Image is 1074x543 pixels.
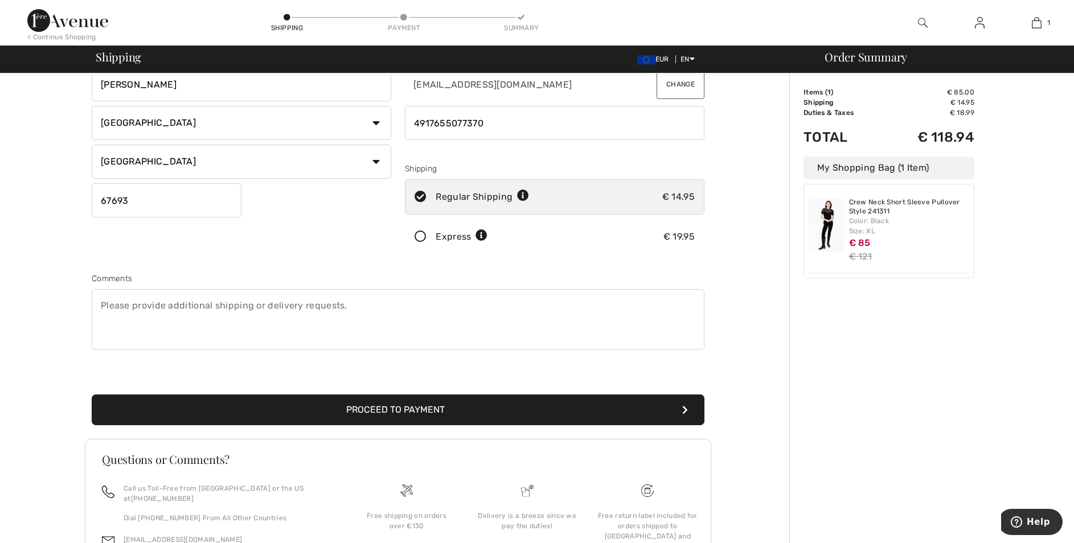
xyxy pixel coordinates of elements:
[804,118,883,157] td: Total
[827,88,831,96] span: 1
[637,55,674,63] span: EUR
[96,51,141,63] span: Shipping
[804,97,883,108] td: Shipping
[849,237,871,248] span: € 85
[124,483,333,504] p: Call us Toll-Free from [GEOGRAPHIC_DATA] or the US at
[809,198,845,252] img: Crew Neck Short Sleeve Pullover Style 241311
[975,16,985,30] img: My Info
[436,190,529,204] div: Regular Shipping
[355,511,458,531] div: Free shipping on orders over €130
[124,513,333,523] p: Dial [PHONE_NUMBER] From All Other Countries
[811,51,1067,63] div: Order Summary
[92,67,391,101] input: City
[1032,16,1042,30] img: My Bag
[849,251,872,262] s: € 121
[883,118,974,157] td: € 118.94
[883,97,974,108] td: € 14.95
[804,157,974,179] div: My Shopping Bag (1 Item)
[662,190,695,204] div: € 14.95
[400,484,413,497] img: Free shipping on orders over &#8364;130
[131,495,194,503] a: [PHONE_NUMBER]
[657,69,704,99] button: Change
[387,23,421,33] div: Payment
[883,87,974,97] td: € 85.00
[966,16,994,30] a: Sign In
[436,230,487,244] div: Express
[663,230,695,244] div: € 19.95
[637,55,655,64] img: Euro
[476,511,579,531] div: Delivery is a breeze since we pay the duties!
[681,55,695,63] span: EN
[1047,18,1050,28] span: 1
[804,87,883,97] td: Items ( )
[27,32,96,42] div: < Continue Shopping
[27,9,108,32] img: 1ère Avenue
[804,108,883,118] td: Duties & Taxes
[405,163,704,175] div: Shipping
[1001,509,1063,537] iframe: Opens a widget where you can find more information
[405,67,630,101] input: E-mail
[849,216,970,236] div: Color: Black Size: XL
[918,16,928,30] img: search the website
[504,23,538,33] div: Summary
[92,273,704,285] div: Comments
[641,484,654,497] img: Free shipping on orders over &#8364;130
[92,183,241,217] input: Zip/Postal Code
[521,484,534,497] img: Delivery is a breeze since we pay the duties!
[102,486,114,498] img: call
[849,198,970,216] a: Crew Neck Short Sleeve Pullover Style 241311
[883,108,974,118] td: € 18.99
[405,106,704,140] input: Mobile
[102,454,694,465] h3: Questions or Comments?
[270,23,304,33] div: Shipping
[1009,16,1064,30] a: 1
[92,394,704,425] button: Proceed to Payment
